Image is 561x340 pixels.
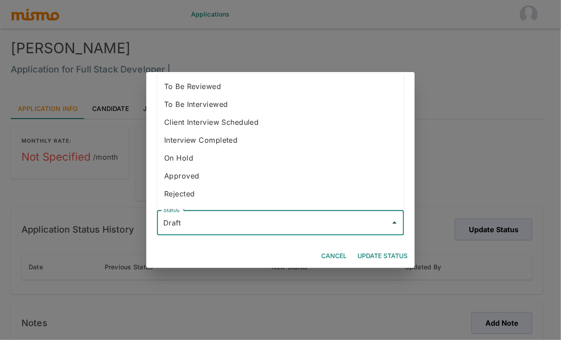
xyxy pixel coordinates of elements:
li: To Be Reviewed [157,77,404,95]
button: Cancel [318,248,350,264]
button: Close [388,217,401,229]
label: Status [163,206,179,214]
li: On Hold [157,149,404,167]
li: Interview Completed [157,131,404,149]
li: Withdrawn [157,203,404,221]
li: Approved [157,167,404,185]
li: To Be Interviewed [157,95,404,113]
h2: Change Application Status [146,72,415,101]
button: Update Status [354,248,411,264]
li: Rejected [157,185,404,203]
li: Client Interview Scheduled [157,113,404,131]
